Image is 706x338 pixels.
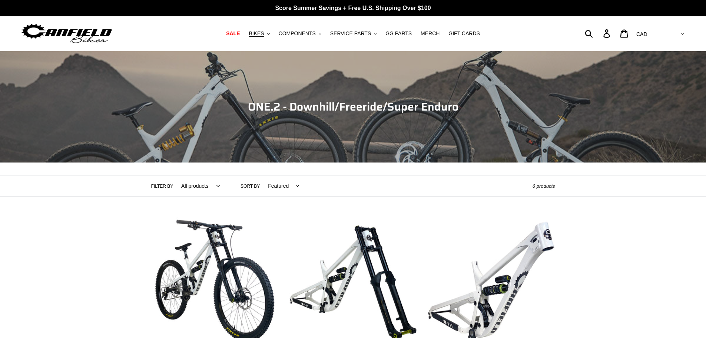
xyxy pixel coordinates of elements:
[327,29,380,39] button: SERVICE PARTS
[448,30,480,37] span: GIFT CARDS
[151,183,173,190] label: Filter by
[589,25,608,42] input: Search
[222,29,243,39] a: SALE
[275,29,325,39] button: COMPONENTS
[241,183,260,190] label: Sort by
[279,30,316,37] span: COMPONENTS
[445,29,484,39] a: GIFT CARDS
[20,22,113,45] img: Canfield Bikes
[382,29,415,39] a: GG PARTS
[249,30,264,37] span: BIKES
[417,29,443,39] a: MERCH
[533,183,555,189] span: 6 products
[226,30,240,37] span: SALE
[248,98,458,115] span: ONE.2 - Downhill/Freeride/Super Enduro
[330,30,371,37] span: SERVICE PARTS
[385,30,412,37] span: GG PARTS
[421,30,440,37] span: MERCH
[245,29,273,39] button: BIKES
